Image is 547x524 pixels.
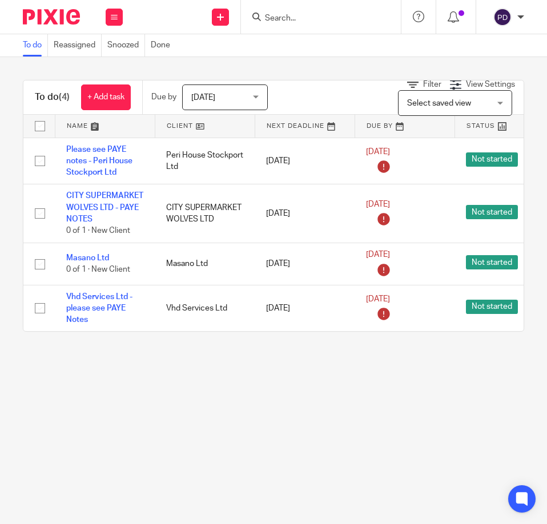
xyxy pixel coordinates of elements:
span: Not started [466,300,518,314]
a: Snoozed [107,34,145,57]
td: [DATE] [255,285,355,331]
input: Search [264,14,367,24]
span: Filter [423,80,441,88]
a: Reassigned [54,34,102,57]
td: [DATE] [255,138,355,184]
span: [DATE] [366,251,390,259]
span: 0 of 1 · New Client [66,265,130,273]
span: Not started [466,205,518,219]
a: + Add task [81,84,131,110]
h1: To do [35,91,70,103]
a: Please see PAYE notes - Peri House Stockport Ltd [66,146,132,177]
td: Masano Ltd [155,243,255,285]
td: Vhd Services Ltd [155,285,255,331]
a: Masano Ltd [66,254,109,262]
p: Due by [151,91,176,103]
img: Pixie [23,9,80,25]
img: svg%3E [493,8,512,26]
td: [DATE] [255,184,355,243]
span: (4) [59,92,70,102]
span: Not started [466,152,518,167]
a: CITY SUPERMARKET WOLVES LTD - PAYE NOTES [66,192,143,223]
span: 0 of 1 · New Client [66,227,130,235]
a: Done [151,34,176,57]
td: Peri House Stockport Ltd [155,138,255,184]
span: Select saved view [407,99,471,107]
td: CITY SUPERMARKET WOLVES LTD [155,184,255,243]
a: Vhd Services Ltd - please see PAYE Notes [66,293,132,324]
a: To do [23,34,48,57]
span: [DATE] [366,200,390,208]
td: [DATE] [255,243,355,285]
span: View Settings [466,80,515,88]
span: [DATE] [191,94,215,102]
span: Not started [466,255,518,269]
span: [DATE] [366,148,390,156]
span: [DATE] [366,295,390,303]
